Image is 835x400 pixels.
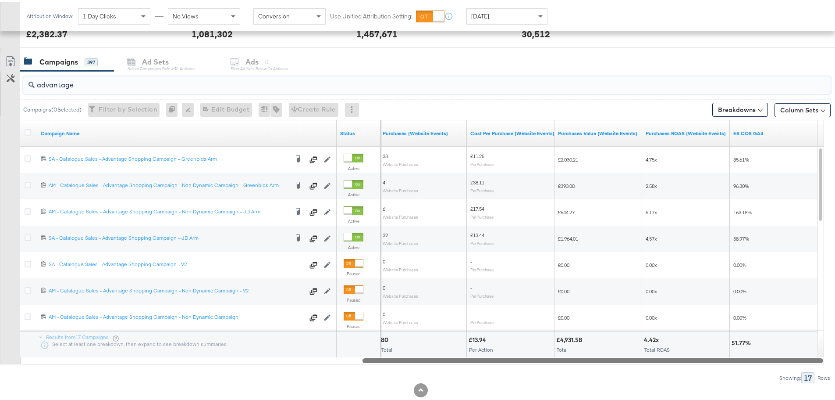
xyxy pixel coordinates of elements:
span: £0.00 [558,260,569,267]
span: 163.18% [733,207,752,214]
span: £1,964.01 [558,234,578,240]
span: £393.08 [558,181,575,187]
sub: Per Purchase [470,239,494,244]
div: 30,512 [522,26,550,39]
div: AM - Catalogue Sales - Advantage Shopping Campaign - Non Dynamic Campaign - V2 [49,285,304,292]
span: Total ROAS [644,345,670,351]
span: Total [381,345,392,351]
button: Breakdowns [712,101,768,115]
sub: Per Purchase [470,160,494,165]
span: £544.27 [558,207,575,214]
span: 0 [383,283,385,289]
label: Paused [344,295,363,301]
span: 1 Day Clicks [83,11,116,18]
sub: Per Purchase [470,186,494,191]
a: SA - Catalogue Sales - Advantage Shopping Campaign – JD Arm [49,233,289,241]
span: 0.00% [733,313,746,319]
span: 32 [383,230,388,237]
span: £0.00 [558,313,569,319]
span: - [470,283,472,289]
label: Active [344,190,363,196]
span: [DATE] [471,11,489,18]
span: 4.75x [646,155,657,161]
div: £13.94 [469,334,489,342]
div: 17 [801,371,814,382]
div: 51.77% [732,337,753,346]
span: 96.30% [733,181,749,187]
a: The number of times a purchase was made tracked by your Custom Audience pixel on your website aft... [383,128,463,135]
a: AM - Catalogue Sales - Advantage Shopping Campaign - Non Dynamic Campaign – JD Arm [49,206,289,215]
div: 1,081,302 [192,26,233,39]
sub: Per Purchase [470,292,494,297]
a: SA - Catalogue Sales - Advantage Shopping Campaign - V2 [49,259,304,268]
div: Rows [817,373,831,379]
div: Campaigns [39,55,78,65]
div: Showing: [779,373,801,379]
label: Active [344,243,363,249]
span: Total [557,345,568,351]
label: Use Unified Attribution Setting: [330,11,412,19]
span: No Views [173,11,199,18]
span: 4 [383,177,385,184]
span: 0.00% [733,260,746,267]
div: 4.42x [644,334,661,342]
span: £2,030.21 [558,155,578,161]
span: 0.00x [646,286,657,293]
span: 0.00x [646,313,657,319]
span: 0.00% [733,286,746,293]
span: 6 [383,204,385,210]
sub: Website Purchases [383,160,418,165]
input: Search Campaigns by Name, ID or Objective [35,71,757,88]
span: - [470,256,472,263]
div: AM - Catalogue Sales - Advantage Shopping Campaign - Non Dynamic Campaign – Greenbids Arm [49,180,289,187]
a: Shows the current state of your Ad Campaign. [340,128,377,135]
div: £2,382.37 [26,26,68,39]
sub: Per Purchase [470,318,494,323]
span: £17.54 [470,204,484,210]
span: 35.61% [733,155,749,161]
span: 58.97% [733,234,749,240]
div: SA - Catalogue Sales - Advantage Shopping Campaign – JD Arm [49,233,289,240]
span: £38.11 [470,177,484,184]
sub: Website Purchases [383,292,418,297]
sub: Website Purchases [383,186,418,191]
a: AM - Catalogue Sales - Advantage Shopping Campaign - Non Dynamic Campaign – Greenbids Arm [49,180,289,189]
div: 397 [85,57,98,65]
span: 5.17x [646,207,657,214]
div: Attribution Window: [26,11,74,18]
a: Your campaign name. [41,128,333,135]
sub: Website Purchases [383,239,418,244]
span: 38 [383,151,388,158]
div: Campaigns ( 0 Selected) [23,104,82,112]
a: AM - Catalogue Sales - Advantage Shopping Campaign - Non Dynamic Campaign [49,312,304,321]
span: 4.57x [646,234,657,240]
div: 1,457,671 [356,26,398,39]
span: 0 [383,256,385,263]
a: AM - Catalogue Sales - Advantage Shopping Campaign - Non Dynamic Campaign - V2 [49,285,304,294]
div: AM - Catalogue Sales - Advantage Shopping Campaign - Non Dynamic Campaign [49,312,304,319]
sub: Website Purchases [383,265,418,270]
div: 80 [381,334,391,342]
div: £4,931.58 [556,334,585,342]
label: Active [344,216,363,222]
div: 0 [166,101,182,115]
sub: Per Purchase [470,265,494,270]
span: £13.44 [470,230,484,237]
sub: Website Purchases [383,318,418,323]
span: Per Action [469,345,493,351]
label: Paused [344,322,363,328]
label: Paused [344,269,363,275]
a: ES COS GA4 [733,128,814,135]
span: £11.25 [470,151,484,158]
a: SA - Catalogue Sales - Advantage Shopping Campaign – Greenbids Arm [49,154,289,162]
div: AM - Catalogue Sales - Advantage Shopping Campaign - Non Dynamic Campaign – JD Arm [49,206,289,213]
label: Active [344,164,363,169]
sub: Website Purchases [383,213,418,218]
span: 2.58x [646,181,657,187]
span: £0.00 [558,286,569,293]
sub: Per Purchase [470,213,494,218]
button: Column Sets [775,101,831,115]
span: 0 [383,309,385,316]
div: SA - Catalogue Sales - Advantage Shopping Campaign - V2 [49,259,304,266]
span: 0.00x [646,260,657,267]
